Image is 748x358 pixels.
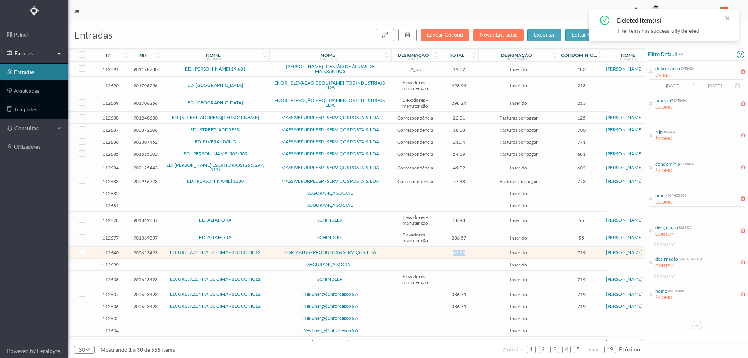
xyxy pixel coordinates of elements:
[286,63,374,74] a: [PERSON_NAME] - GESTÃO DE ÁGUAS DE MATOSINHOS
[527,29,561,41] button: exportar
[480,328,557,333] span: Inserido
[170,249,261,255] a: ED. URB. AZENHA DE CIMA - BLOCO HC12
[450,52,464,58] div: total
[393,273,438,285] span: Elevadores – manutenção
[93,250,128,256] span: 112640
[561,66,602,72] span: 183
[561,100,602,106] span: 213
[93,139,128,145] span: 112686
[561,250,602,256] span: 719
[606,151,643,157] a: [PERSON_NAME]
[274,97,386,108] a: ENOR - ELEVAÇÃO E EQUIPAMENTOS INDUSTRIAIS, LDA
[480,217,557,223] span: Inserido
[132,151,160,157] span: 901515302
[139,52,147,58] div: nif
[132,250,160,256] span: 900653493
[655,65,680,72] div: data criação
[132,178,160,184] span: 900966378
[480,115,557,121] span: Facturas por pagar
[606,127,643,132] a: [PERSON_NAME]
[655,168,694,174] div: É COMO
[93,217,128,223] span: 112678
[561,52,597,58] div: condomínio nº
[561,139,602,145] span: 771
[393,97,438,109] span: Elevadores – manutenção
[562,346,571,353] li: 4
[563,344,570,355] a: 4
[605,344,616,355] a: 19
[574,346,582,353] li: 5
[307,190,353,196] a: SEGURANÇA SOCIAL
[393,178,438,184] span: Correspondência
[132,115,160,121] span: 901248630
[606,249,643,255] a: [PERSON_NAME]
[606,66,643,72] a: [PERSON_NAME]
[101,346,127,353] span: mostrando
[132,139,160,145] span: 902307452
[655,160,680,168] div: condomínio
[480,340,557,346] span: Inserido
[393,165,438,171] span: Correspondência
[93,340,128,346] span: 112633
[206,52,221,58] div: nome
[170,276,261,282] a: ED. URB. AZENHA DE CIMA - BLOCO HC12
[662,129,675,134] div: entrada
[655,263,702,269] div: CONTÉM
[737,48,744,60] i: icon: question-circle-o
[561,165,602,171] span: 602
[561,178,602,184] span: 773
[667,287,684,293] div: utilizador
[93,235,128,241] span: 112677
[442,340,477,346] span: 2371.75
[655,104,687,111] div: É COMO
[195,139,236,145] a: ED. RIVERA LIVING
[714,4,740,17] button: PT
[93,277,128,282] span: 112638
[93,190,128,196] span: 112682
[93,328,128,333] span: 112634
[317,217,343,223] a: SCHINDLER
[132,235,160,241] span: 901369837
[655,231,692,238] div: CONTÉM
[480,235,557,241] span: Inserido
[302,315,358,321] a: (Yes Energy)Enforcesco S A
[442,217,477,223] span: 58.98
[561,277,602,282] span: 719
[655,129,662,136] div: Nif
[393,214,438,226] span: Elevadores – manutenção
[655,295,684,301] div: É COMO
[185,66,246,72] a: ED. [PERSON_NAME] 19 a 81
[74,8,79,14] i: icon: menu-fold
[678,256,702,261] div: status entrada
[655,224,678,231] div: designação
[480,203,557,208] span: Inserido
[170,291,261,297] a: ED. URB. AZENHA DE CIMA - BLOCO HC12
[307,261,353,267] a: SEGURANÇA SOCIAL
[606,178,643,184] a: [PERSON_NAME]
[550,346,559,353] li: 3
[166,162,264,173] a: ED. [PERSON_NAME] ESCRITÓRIOS (265, 297, 315)
[442,178,477,184] span: 77.48
[527,346,536,353] li: 1
[539,344,547,355] a: 2
[12,49,55,57] span: Faturas
[199,217,231,223] a: ED. ALTAHORA
[281,139,379,145] a: MASSIVEPURPLE SP - SERVIÇOS POSTAIS, LDA
[442,139,477,145] span: 211.4
[586,343,601,356] li: Avançar 5 Páginas
[93,115,128,121] span: 112688
[393,139,438,145] span: Correspondência
[561,127,602,133] span: 700
[473,31,527,38] span: Novas Entradas
[442,83,477,88] span: 428.94
[183,151,247,157] a: ED. [PERSON_NAME] 505/509
[606,164,643,170] a: [PERSON_NAME]
[551,344,559,355] a: 3
[442,235,477,241] span: 286.57
[93,316,128,321] span: 112635
[600,16,609,25] i: icon: check-circle
[93,151,128,157] span: 112685
[170,303,261,309] a: ED. URB. AZENHA DE CIMA - BLOCO HC12
[132,100,160,106] span: 901706256
[680,65,694,71] div: entrada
